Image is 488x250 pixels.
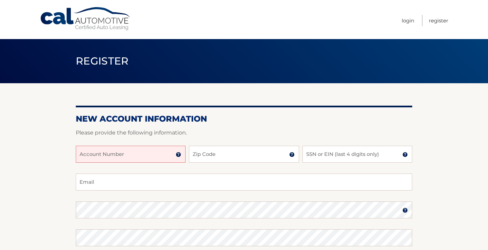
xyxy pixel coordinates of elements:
[402,208,408,213] img: tooltip.svg
[76,114,412,124] h2: New Account Information
[76,55,129,67] span: Register
[189,146,299,163] input: Zip Code
[76,128,412,138] p: Please provide the following information.
[76,174,412,191] input: Email
[402,15,414,26] a: Login
[40,7,132,31] a: Cal Automotive
[429,15,448,26] a: Register
[302,146,412,163] input: SSN or EIN (last 4 digits only)
[289,152,295,157] img: tooltip.svg
[76,146,186,163] input: Account Number
[402,152,408,157] img: tooltip.svg
[176,152,181,157] img: tooltip.svg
